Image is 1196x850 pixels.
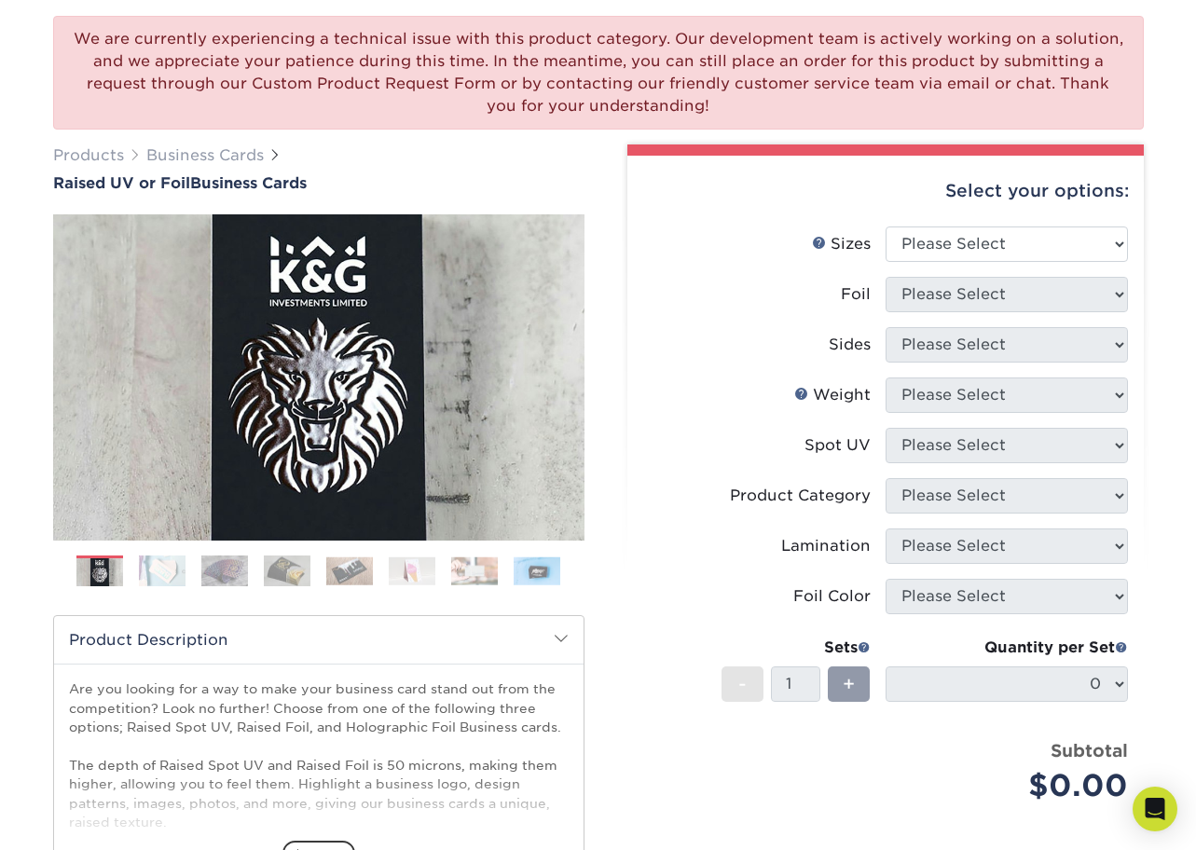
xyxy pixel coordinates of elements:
[54,616,584,664] h2: Product Description
[794,384,871,406] div: Weight
[886,637,1128,659] div: Quantity per Set
[53,16,1144,130] div: We are currently experiencing a technical issue with this product category. Our development team ...
[900,763,1128,808] div: $0.00
[812,233,871,255] div: Sizes
[53,174,190,192] span: Raised UV or Foil
[146,146,264,164] a: Business Cards
[722,637,871,659] div: Sets
[793,585,871,608] div: Foil Color
[53,112,584,643] img: Raised UV or Foil 01
[781,535,871,557] div: Lamination
[451,556,498,585] img: Business Cards 07
[53,174,584,192] a: Raised UV or FoilBusiness Cards
[326,556,373,585] img: Business Cards 05
[389,556,435,585] img: Business Cards 06
[514,556,560,585] img: Business Cards 08
[730,485,871,507] div: Product Category
[804,434,871,457] div: Spot UV
[76,549,123,596] img: Business Cards 01
[264,555,310,587] img: Business Cards 04
[841,283,871,306] div: Foil
[1051,740,1128,761] strong: Subtotal
[642,156,1129,226] div: Select your options:
[1133,787,1177,831] div: Open Intercom Messenger
[139,555,186,587] img: Business Cards 02
[201,555,248,587] img: Business Cards 03
[738,670,747,698] span: -
[843,670,855,698] span: +
[53,174,584,192] h1: Business Cards
[829,334,871,356] div: Sides
[53,146,124,164] a: Products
